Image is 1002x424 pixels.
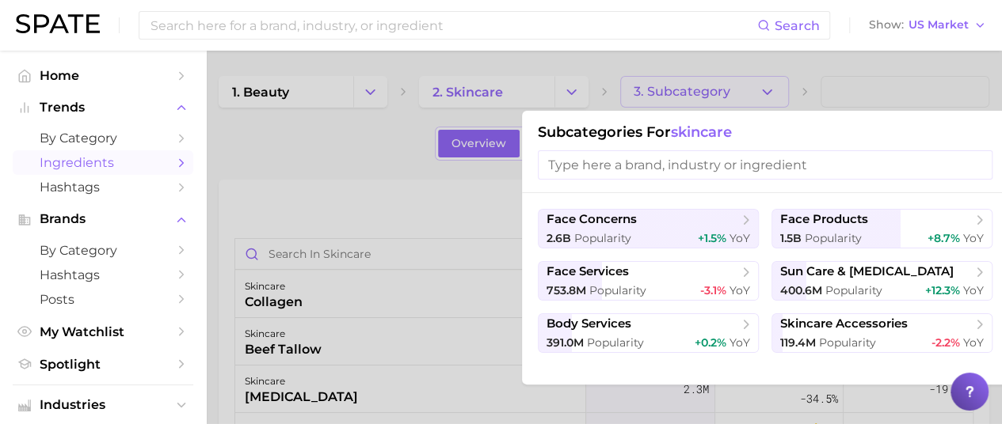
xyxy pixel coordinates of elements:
[13,287,193,312] a: Posts
[13,207,193,231] button: Brands
[963,231,984,245] span: YoY
[13,320,193,344] a: My Watchlist
[730,283,750,297] span: YoY
[772,313,992,353] button: skincare accessories119.4m Popularity-2.2% YoY
[13,175,193,199] a: Hashtags
[547,283,586,297] span: 753.8m
[16,14,100,33] img: SPATE
[780,264,954,279] span: sun care & [MEDICAL_DATA]
[865,15,990,36] button: ShowUS Market
[40,131,166,146] span: by Category
[695,335,726,350] span: +0.2%
[963,283,984,297] span: YoY
[825,283,882,297] span: Popularity
[40,212,166,226] span: Brands
[40,267,166,282] span: Hashtags
[538,209,759,248] button: face concerns2.6b Popularity+1.5% YoY
[772,209,992,248] button: face products1.5b Popularity+8.7% YoY
[40,398,166,412] span: Industries
[13,150,193,175] a: Ingredients
[780,212,868,227] span: face products
[13,352,193,377] a: Spotlight
[13,238,193,263] a: by Category
[780,283,822,297] span: 400.6m
[932,335,960,350] span: -2.2%
[40,292,166,307] span: Posts
[547,212,637,227] span: face concerns
[925,283,960,297] span: +12.3%
[780,231,802,245] span: 1.5b
[149,12,757,39] input: Search here for a brand, industry, or ingredient
[547,335,584,350] span: 391.0m
[538,261,759,301] button: face services753.8m Popularity-3.1% YoY
[700,283,726,297] span: -3.1%
[538,123,992,141] h1: Subcategories for
[730,335,750,350] span: YoY
[730,231,750,245] span: YoY
[40,155,166,170] span: Ingredients
[547,316,631,331] span: body services
[547,231,571,245] span: 2.6b
[40,100,166,115] span: Trends
[587,335,644,350] span: Popularity
[13,393,193,417] button: Industries
[775,18,820,33] span: Search
[589,283,646,297] span: Popularity
[40,324,166,339] span: My Watchlist
[819,335,876,350] span: Popularity
[40,243,166,258] span: by Category
[13,263,193,287] a: Hashtags
[805,231,862,245] span: Popularity
[772,261,992,301] button: sun care & [MEDICAL_DATA]400.6m Popularity+12.3% YoY
[547,264,629,279] span: face services
[780,316,908,331] span: skincare accessories
[538,313,759,353] button: body services391.0m Popularity+0.2% YoY
[40,357,166,372] span: Spotlight
[13,96,193,119] button: Trends
[909,21,969,29] span: US Market
[40,180,166,195] span: Hashtags
[963,335,984,350] span: YoY
[928,231,960,245] span: +8.7%
[671,123,732,141] span: skincare
[780,335,816,350] span: 119.4m
[869,21,904,29] span: Show
[13,63,193,88] a: Home
[574,231,631,245] span: Popularity
[13,126,193,150] a: by Category
[40,68,166,83] span: Home
[538,150,992,180] input: Type here a brand, industry or ingredient
[698,231,726,245] span: +1.5%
